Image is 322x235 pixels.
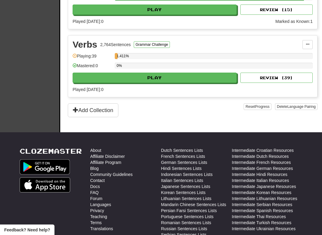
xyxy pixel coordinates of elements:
[90,190,99,196] a: FAQ
[90,196,102,202] a: Forum
[232,177,289,183] a: Intermediate Italian Resources
[232,147,294,153] a: Intermediate Croatian Resources
[232,196,297,202] a: Intermediate Lithuanian Resources
[244,103,271,110] button: ResetProgress
[232,153,289,159] a: Intermediate Dutch Resources
[90,214,107,220] a: Teaching
[73,40,97,49] div: Verbs
[161,220,211,226] a: Romanian Sentences Lists
[20,177,70,193] img: Get it on App Store
[90,171,133,177] a: Community Guidelines
[20,159,70,174] img: Get it on Google Play
[240,73,313,83] button: Review (39)
[275,103,317,110] button: DeleteLanguage Pairing
[161,165,202,171] a: Hindi Sentences Lists
[73,19,103,24] span: Played [DATE]: 0
[4,227,50,233] span: Open feedback widget
[161,177,203,183] a: Italian Sentences Lists
[20,147,82,155] a: Clozemaster
[287,105,316,109] span: Language Pairing
[73,73,237,83] button: Play
[232,190,292,196] a: Intermediate Korean Resources
[275,18,313,24] div: Marked as Known: 1
[161,183,210,190] a: Japanese Sentences Lists
[161,171,213,177] a: Indonesian Sentences Lists
[90,202,111,208] a: Languages
[255,105,270,109] span: Progress
[161,147,203,153] a: Dutch Sentences Lists
[90,208,104,214] a: Privacy
[232,183,296,190] a: Intermediate Japanese Resources
[161,202,226,208] a: Mandarin Chinese Sentences Lists
[90,183,100,190] a: Docs
[73,53,112,63] div: Playing: 39
[90,165,99,171] a: Blog
[68,103,118,117] button: Add Collection
[232,202,292,208] a: Intermediate Serbian Resources
[161,208,217,214] a: Persian Farsi Sentences Lists
[73,87,103,92] span: Played [DATE]: 0
[240,5,313,15] button: Review (15)
[232,159,291,165] a: Intermediate French Resources
[232,171,287,177] a: Intermediate Hindi Resources
[100,42,131,48] div: 2,764 Sentences
[90,220,102,226] a: Terms
[90,159,121,165] a: Affiliate Program
[232,208,293,214] a: Intermediate Spanish Resources
[161,196,211,202] a: Lithuanian Sentences Lists
[232,220,292,226] a: Intermediate Turkish Resources
[90,153,125,159] a: Affiliate Disclaimer
[90,147,102,153] a: About
[73,5,237,15] button: Play
[161,226,207,232] a: Russian Sentences Lists
[90,226,113,232] a: Translations
[161,214,214,220] a: Portuguese Sentences Lists
[232,165,293,171] a: Intermediate German Resources
[232,226,296,232] a: Intermediate Ukrainian Resources
[161,153,205,159] a: French Sentences Lists
[73,63,112,73] div: Mastered: 0
[161,190,206,196] a: Korean Sentences Lists
[90,177,105,183] a: Contact
[232,214,286,220] a: Intermediate Thai Resources
[161,159,207,165] a: German Sentences Lists
[134,41,170,48] button: Grammar Challenge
